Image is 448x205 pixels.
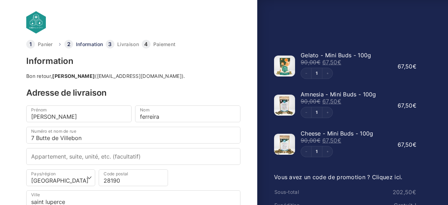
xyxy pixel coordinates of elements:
input: Numéro et nom de rue [26,127,240,144]
a: Vous avez un code de promotion ? Cliquez ici. [274,174,402,181]
span: Gelato - Mini Buds - 100g [301,52,371,59]
button: Increment [322,146,332,157]
bdi: 67,50 [322,59,341,66]
a: Edit [311,149,322,154]
span: € [337,59,341,66]
bdi: 90,00 [301,59,321,66]
button: Increment [322,68,332,79]
a: Edit [311,110,322,115]
span: € [317,98,321,105]
span: € [317,59,321,66]
span: € [413,141,416,148]
a: Livraison [117,42,139,47]
input: Prénom [26,105,132,122]
span: € [413,102,416,109]
a: Information [76,42,103,47]
bdi: 202,50 [393,189,416,196]
button: Increment [322,107,332,118]
th: Sous-total [274,189,322,195]
button: Decrement [301,107,311,118]
div: Bon retour, ([EMAIL_ADDRESS][DOMAIN_NAME]). [26,74,240,79]
span: € [337,98,341,105]
input: Appartement, suite, unité, etc. (facultatif) [26,148,240,165]
span: € [413,63,416,70]
a: Paiement [153,42,175,47]
input: Nom [135,105,240,122]
input: Code postal [99,169,168,186]
a: Panier [38,42,53,47]
bdi: 67,50 [322,137,341,144]
bdi: 90,00 [301,137,321,144]
bdi: 67,50 [398,141,416,148]
span: € [337,137,341,144]
bdi: 90,00 [301,98,321,105]
h3: Adresse de livraison [26,89,240,97]
span: € [317,137,321,144]
span: Cheese - Mini Buds - 100g [301,130,373,137]
button: Decrement [301,68,311,79]
button: Decrement [301,146,311,157]
h3: Information [26,57,240,65]
a: Edit [311,71,322,75]
bdi: 67,50 [322,98,341,105]
bdi: 67,50 [398,102,416,109]
span: € [412,189,416,196]
strong: [PERSON_NAME] [52,73,95,79]
span: Amnesia - Mini Buds - 100g [301,91,376,98]
bdi: 67,50 [398,63,416,70]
